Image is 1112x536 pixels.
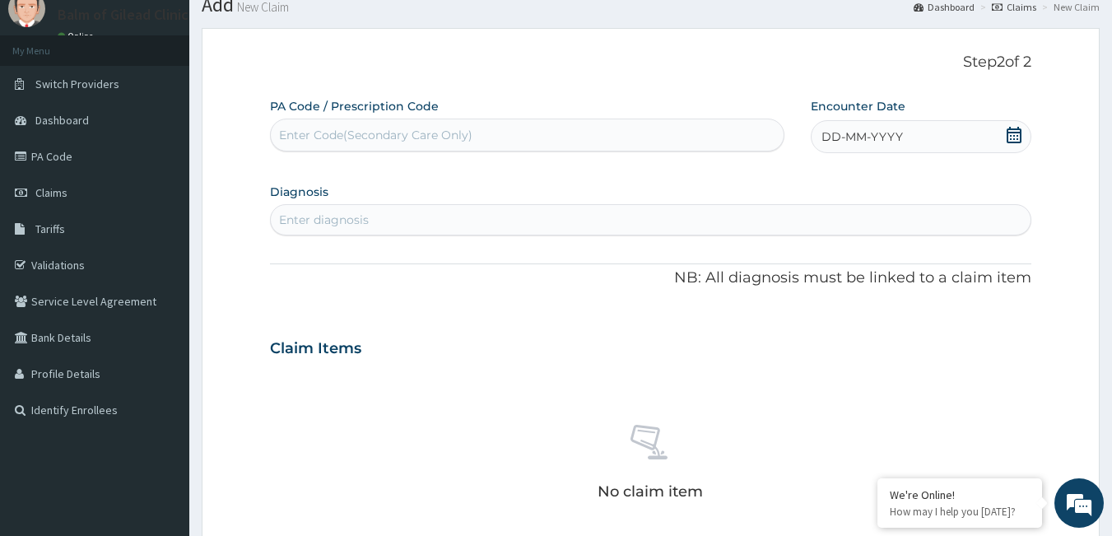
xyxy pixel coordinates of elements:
div: Chat with us now [86,92,277,114]
p: Balm of Gilead Clinic [58,7,188,22]
span: Tariffs [35,221,65,236]
span: We're online! [95,162,227,329]
img: d_794563401_company_1708531726252_794563401 [30,82,67,124]
span: Claims [35,185,67,200]
div: Enter Code(Secondary Care Only) [279,127,472,143]
div: Minimize live chat window [270,8,309,48]
span: Switch Providers [35,77,119,91]
label: Encounter Date [811,98,905,114]
p: NB: All diagnosis must be linked to a claim item [270,268,1032,289]
textarea: Type your message and hit 'Enter' [8,359,314,417]
label: PA Code / Prescription Code [270,98,439,114]
small: New Claim [234,1,289,13]
a: Online [58,30,97,42]
p: Step 2 of 2 [270,54,1032,72]
span: DD-MM-YYYY [821,128,903,145]
p: No claim item [598,483,703,500]
h3: Claim Items [270,340,361,358]
span: Dashboard [35,113,89,128]
p: How may I help you today? [890,505,1030,519]
div: We're Online! [890,487,1030,502]
div: Enter diagnosis [279,212,369,228]
label: Diagnosis [270,184,328,200]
